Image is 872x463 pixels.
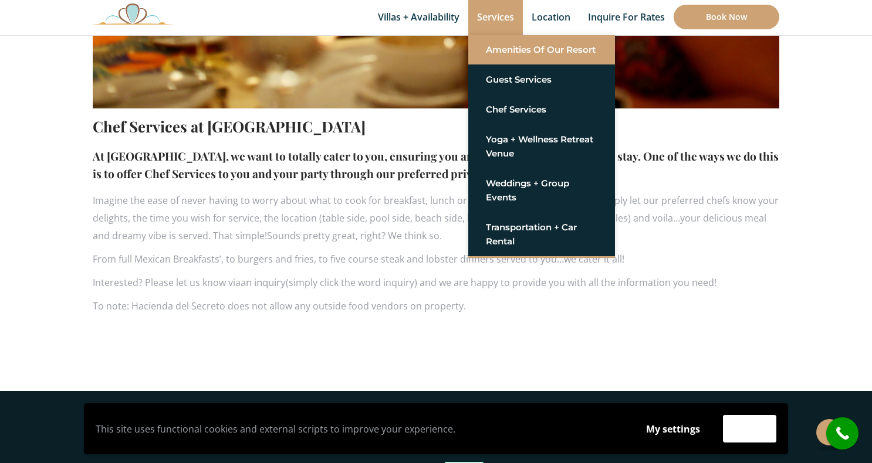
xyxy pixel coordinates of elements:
a: an inquiry [241,275,286,289]
a: Amenities of Our Resort [486,39,597,60]
p: From full Mexican Breakfasts’, to burgers and fries, to five course steak and lobster dinners ser... [93,250,779,268]
a: Transportation + Car Rental [486,217,597,252]
a: Chef Services [486,99,597,120]
a: Guest Services [486,69,597,90]
a: Book Now [674,5,779,29]
a: Weddings + Group Events [486,173,597,208]
p: To note: Hacienda del Secreto does not allow any outside food vendors on property. [93,297,779,315]
a: Yoga + Wellness Retreat Venue [486,129,597,164]
span: Sounds pretty great, right? We think so. [267,229,442,242]
h4: At [GEOGRAPHIC_DATA], we want to totally cater to you, ensuring you and your family a magnificent... [93,147,779,183]
p: Interested? Please let us know via (simply click the word inquiry) and we are happy to provide yo... [93,274,779,291]
img: Awesome Logo [93,3,173,25]
p: Imagine the ease of never having to worry about what to cook for breakfast, lunch or dinner durin... [93,192,779,244]
h2: Chef Services at [GEOGRAPHIC_DATA] [93,114,779,138]
button: My settings [635,416,711,442]
button: Accept [723,415,776,442]
a: call [826,417,859,450]
p: This site uses functional cookies and external scripts to improve your experience. [96,420,623,438]
i: call [829,420,856,447]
